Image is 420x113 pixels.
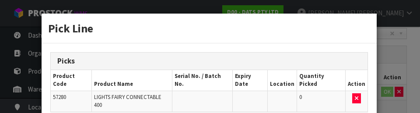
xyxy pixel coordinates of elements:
th: Expiry Date [233,70,268,91]
th: Location [268,70,297,91]
th: Action [345,70,367,91]
h3: Pick Line [48,20,370,36]
h3: Picks [57,57,361,65]
span: LIGHTS FAIRY CONNECTABLE 400 [94,93,161,109]
span: 57280 [53,93,66,101]
span: 0 [299,93,302,101]
th: Serial No. / Batch No. [172,70,233,91]
th: Product Name [92,70,172,91]
th: Product Code [51,70,92,91]
th: Quantity Picked [297,70,346,91]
